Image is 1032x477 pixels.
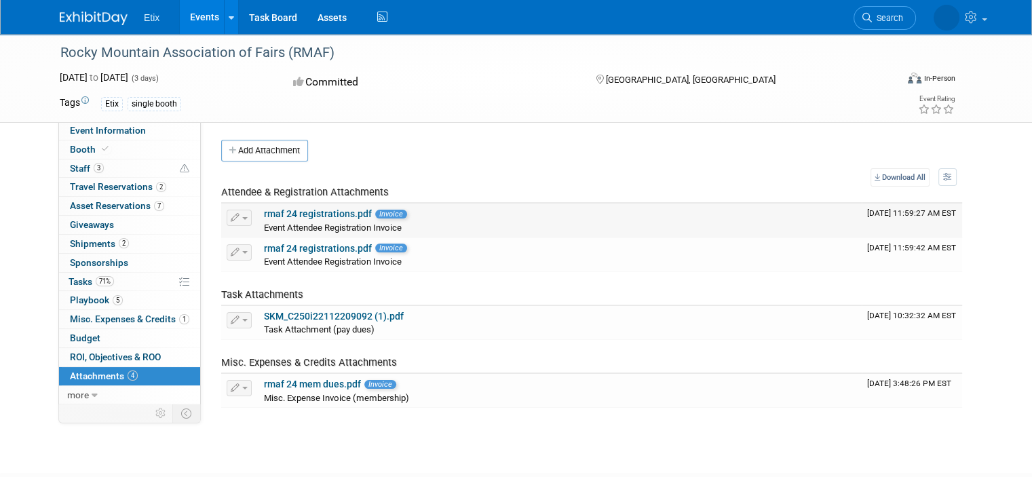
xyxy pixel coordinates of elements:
[867,311,956,320] span: Upload Timestamp
[130,74,159,83] span: (3 days)
[70,351,161,362] span: ROI, Objectives & ROO
[289,71,574,94] div: Committed
[221,288,303,301] span: Task Attachments
[59,140,200,159] a: Booth
[70,294,123,305] span: Playbook
[264,243,372,254] a: rmaf 24 registrations.pdf
[862,238,962,272] td: Upload Timestamp
[221,186,389,198] span: Attendee & Registration Attachments
[128,97,181,111] div: single booth
[70,125,146,136] span: Event Information
[59,121,200,140] a: Event Information
[264,223,402,233] span: Event Attendee Registration Invoice
[862,306,962,340] td: Upload Timestamp
[364,380,396,389] span: Invoice
[862,374,962,408] td: Upload Timestamp
[867,208,956,218] span: Upload Timestamp
[264,208,372,219] a: rmaf 24 registrations.pdf
[59,235,200,253] a: Shipments2
[69,276,114,287] span: Tasks
[70,257,128,268] span: Sponsorships
[264,324,375,335] span: Task Attachment (pay dues)
[375,244,407,252] span: Invoice
[264,256,402,267] span: Event Attendee Registration Invoice
[862,204,962,237] td: Upload Timestamp
[180,163,189,175] span: Potential Scheduling Conflict -- at least one attendee is tagged in another overlapping event.
[867,379,951,388] span: Upload Timestamp
[264,393,409,403] span: Misc. Expense Invoice (membership)
[867,243,956,252] span: Upload Timestamp
[59,348,200,366] a: ROI, Objectives & ROO
[70,219,114,230] span: Giveaways
[264,379,361,389] a: rmaf 24 mem dues.pdf
[221,356,397,368] span: Misc. Expenses & Credits Attachments
[102,145,109,153] i: Booth reservation complete
[173,404,201,422] td: Toggle Event Tabs
[872,13,903,23] span: Search
[56,41,879,65] div: Rocky Mountain Association of Fairs (RMAF)
[221,140,308,161] button: Add Attachment
[70,163,104,174] span: Staff
[70,313,189,324] span: Misc. Expenses & Credits
[128,370,138,381] span: 4
[59,386,200,404] a: more
[70,144,111,155] span: Booth
[934,5,959,31] img: Ryan Richardson
[60,72,128,83] span: [DATE] [DATE]
[59,254,200,272] a: Sponsorships
[854,6,916,30] a: Search
[67,389,89,400] span: more
[60,96,89,111] td: Tags
[923,73,955,83] div: In-Person
[96,276,114,286] span: 71%
[823,71,955,91] div: Event Format
[871,168,930,187] a: Download All
[59,178,200,196] a: Travel Reservations2
[70,200,164,211] span: Asset Reservations
[70,332,100,343] span: Budget
[88,72,100,83] span: to
[59,291,200,309] a: Playbook5
[59,216,200,234] a: Giveaways
[908,73,921,83] img: Format-Inperson.png
[60,12,128,25] img: ExhibitDay
[144,12,159,23] span: Etix
[179,314,189,324] span: 1
[59,159,200,178] a: Staff3
[59,197,200,215] a: Asset Reservations7
[70,238,129,249] span: Shipments
[113,295,123,305] span: 5
[59,329,200,347] a: Budget
[59,367,200,385] a: Attachments4
[149,404,173,422] td: Personalize Event Tab Strip
[606,75,776,85] span: [GEOGRAPHIC_DATA], [GEOGRAPHIC_DATA]
[70,370,138,381] span: Attachments
[264,311,404,322] a: SKM_C250i22112209092 (1).pdf
[94,163,104,173] span: 3
[154,201,164,211] span: 7
[101,97,123,111] div: Etix
[375,210,407,218] span: Invoice
[59,273,200,291] a: Tasks71%
[918,96,955,102] div: Event Rating
[59,310,200,328] a: Misc. Expenses & Credits1
[119,238,129,248] span: 2
[70,181,166,192] span: Travel Reservations
[156,182,166,192] span: 2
